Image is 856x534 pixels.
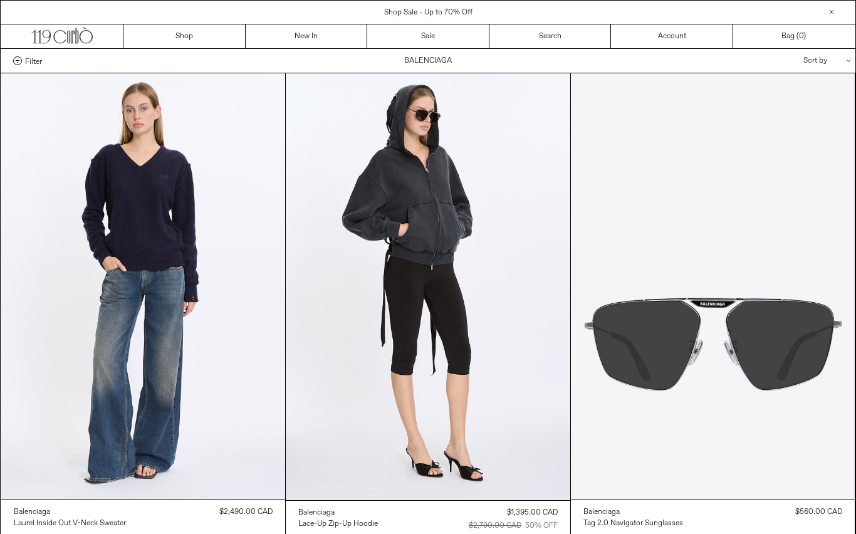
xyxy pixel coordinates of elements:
span: Filter [25,56,42,65]
div: $560.00 CAD [795,506,842,518]
a: Balenciaga [298,507,378,518]
a: Bag () [733,24,855,48]
a: Balenciaga [14,506,126,518]
span: 0 [799,31,803,41]
a: Account [611,24,733,48]
a: Sale [367,24,489,48]
div: Lace-Up Zip-Up Hoodie [298,519,378,530]
a: New In [246,24,368,48]
a: Balenciaga [583,506,683,518]
a: Shop [123,24,246,48]
a: Lace-Up Zip-Up Hoodie [298,518,378,530]
div: $2,790.00 CAD [469,520,521,531]
div: Balenciaga [298,508,335,518]
a: Laurel Inside Out V-Neck Sweater [14,518,126,529]
img: Balenciaga Laurel Inside Out V-Neck Sweater [1,73,286,500]
img: Tag 2.0 Navigator Sunglasses [571,73,855,500]
a: Search [489,24,612,48]
img: Balenciaga Lace-Up Zip-Up Hoodie [286,73,570,500]
a: Shop Sale - Up to 70% Off [384,8,472,18]
span: ) [799,31,806,42]
div: $1,395.00 CAD [507,507,558,518]
div: 50% OFF [525,520,558,531]
a: Tag 2.0 Navigator Sunglasses [583,518,683,529]
div: Balenciaga [14,507,50,518]
div: $2,490.00 CAD [219,506,273,518]
div: Sort by [730,49,843,73]
div: Balenciaga [583,507,620,518]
